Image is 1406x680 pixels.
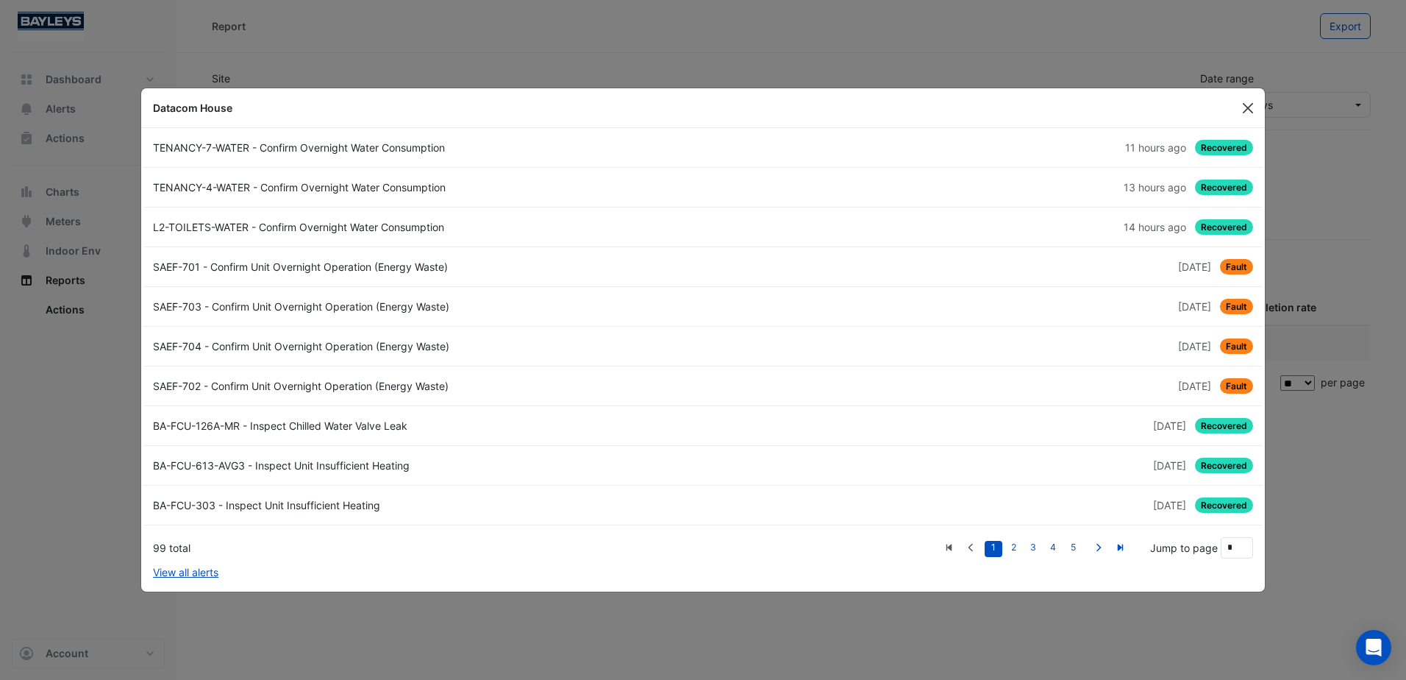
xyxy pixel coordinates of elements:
span: Recovered [1195,140,1253,155]
span: Recovered [1195,497,1253,513]
span: Mon 08-Sep-2025 04:15 NZST [1178,380,1211,392]
a: View all alerts [153,564,218,580]
span: Mon 08-Sep-2025 04:15 NZST [1178,261,1211,273]
span: Mon 08-Sep-2025 04:15 NZST [1178,300,1211,313]
div: TENANCY-7-WATER - Confirm Overnight Water Consumption [144,140,703,155]
span: Mon 18-Aug-2025 07:15 NZST [1153,499,1186,511]
span: Fault [1220,339,1253,354]
a: Next [1087,538,1110,557]
a: 1 [985,541,1002,557]
div: BA-FCU-126A-MR - Inspect Chilled Water Valve Leak [144,418,703,433]
span: Fault [1220,259,1253,275]
a: Last [1109,538,1132,557]
div: BA-FCU-303 - Inspect Unit Insufficient Heating [144,497,703,513]
span: Fault [1220,299,1253,314]
div: BA-FCU-613-AVG3 - Inspect Unit Insufficient Heating [144,458,703,473]
div: SAEF-704 - Confirm Unit Overnight Operation (Energy Waste) [144,339,703,354]
button: Close [1237,97,1259,119]
div: L2-TOILETS-WATER - Confirm Overnight Water Consumption [144,219,703,235]
span: Mon 08-Sep-2025 04:15 NZST [1178,340,1211,353]
div: SAEF-701 - Confirm Unit Overnight Operation (Energy Waste) [144,259,703,275]
span: Mon 25-Aug-2025 07:15 NZST [1153,459,1186,472]
a: 3 [1024,541,1042,557]
span: Thu 11-Sep-2025 01:00 NZST [1124,181,1186,194]
a: 5 [1064,541,1082,557]
span: Recovered [1195,219,1253,235]
div: SAEF-702 - Confirm Unit Overnight Operation (Energy Waste) [144,378,703,394]
div: 99 total [153,540,937,556]
div: TENANCY-4-WATER - Confirm Overnight Water Consumption [144,180,703,195]
span: Recovered [1195,418,1253,433]
span: Thu 11-Sep-2025 00:00 NZST [1124,221,1186,233]
span: Fault [1220,378,1253,394]
div: SAEF-703 - Confirm Unit Overnight Operation (Energy Waste) [144,299,703,314]
span: Recovered [1195,458,1253,473]
a: 4 [1044,541,1062,557]
div: Open Intercom Messenger [1356,630,1391,665]
label: Jump to page [1150,540,1218,556]
b: Datacom House [153,102,232,114]
span: Fri 05-Sep-2025 17:00 NZST [1153,419,1186,432]
a: 2 [1004,541,1022,557]
span: Thu 11-Sep-2025 02:45 NZST [1125,141,1186,154]
span: Recovered [1195,180,1253,195]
